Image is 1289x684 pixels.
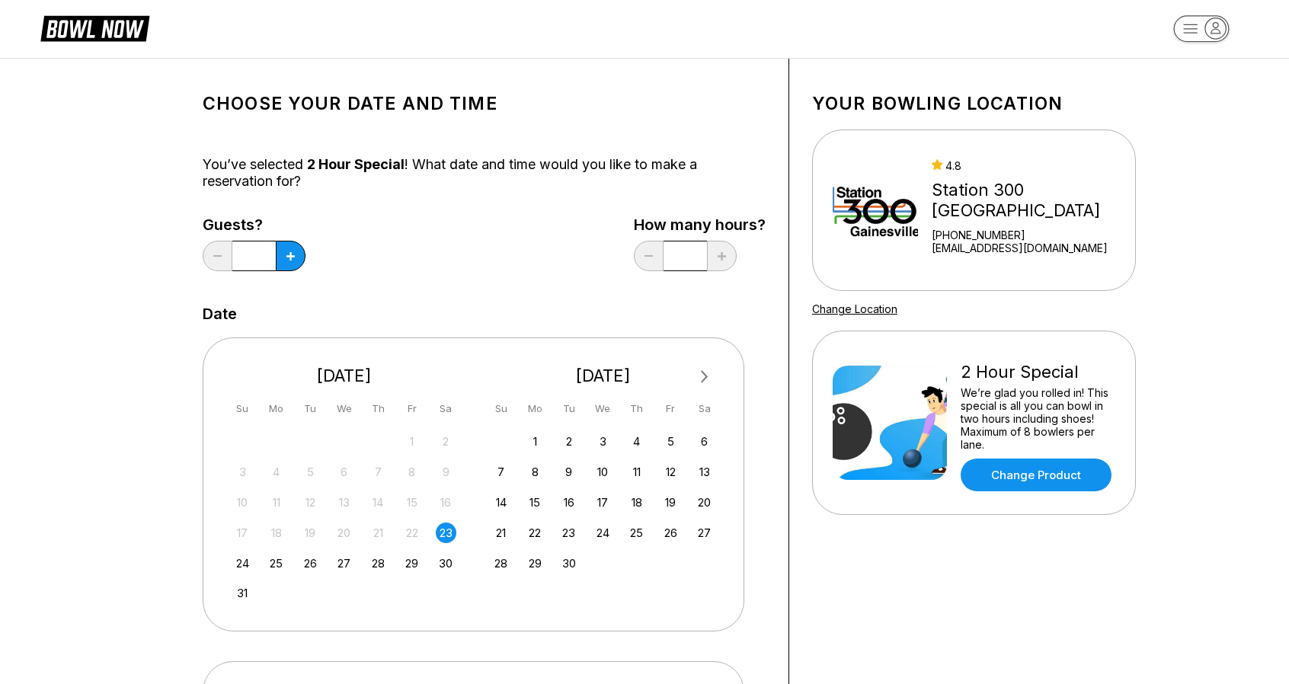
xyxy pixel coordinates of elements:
[334,492,354,513] div: Not available Wednesday, August 13th, 2025
[300,553,321,574] div: Choose Tuesday, August 26th, 2025
[558,523,579,543] div: Choose Tuesday, September 23rd, 2025
[401,523,422,543] div: Not available Friday, August 22nd, 2025
[300,398,321,419] div: Tu
[334,398,354,419] div: We
[961,386,1115,451] div: We’re glad you rolled in! This special is all you can bowl in two hours including shoes! Maximum ...
[334,553,354,574] div: Choose Wednesday, August 27th, 2025
[961,362,1115,382] div: 2 Hour Special
[266,462,286,482] div: Not available Monday, August 4th, 2025
[525,462,545,482] div: Choose Monday, September 8th, 2025
[525,523,545,543] div: Choose Monday, September 22nd, 2025
[812,93,1136,114] h1: Your bowling location
[833,366,947,480] img: 2 Hour Special
[436,462,456,482] div: Not available Saturday, August 9th, 2025
[266,553,286,574] div: Choose Monday, August 25th, 2025
[226,366,462,386] div: [DATE]
[932,241,1129,254] a: [EMAIL_ADDRESS][DOMAIN_NAME]
[401,492,422,513] div: Not available Friday, August 15th, 2025
[525,398,545,419] div: Mo
[436,492,456,513] div: Not available Saturday, August 16th, 2025
[660,462,681,482] div: Choose Friday, September 12th, 2025
[401,398,422,419] div: Fr
[368,523,389,543] div: Not available Thursday, August 21st, 2025
[558,431,579,452] div: Choose Tuesday, September 2nd, 2025
[368,462,389,482] div: Not available Thursday, August 7th, 2025
[368,553,389,574] div: Choose Thursday, August 28th, 2025
[932,159,1129,172] div: 4.8
[368,398,389,419] div: Th
[491,492,511,513] div: Choose Sunday, September 14th, 2025
[491,398,511,419] div: Su
[485,366,721,386] div: [DATE]
[300,462,321,482] div: Not available Tuesday, August 5th, 2025
[626,462,647,482] div: Choose Thursday, September 11th, 2025
[334,523,354,543] div: Not available Wednesday, August 20th, 2025
[436,431,456,452] div: Not available Saturday, August 2nd, 2025
[401,462,422,482] div: Not available Friday, August 8th, 2025
[660,492,681,513] div: Choose Friday, September 19th, 2025
[491,523,511,543] div: Choose Sunday, September 21st, 2025
[525,492,545,513] div: Choose Monday, September 15th, 2025
[300,523,321,543] div: Not available Tuesday, August 19th, 2025
[489,430,718,574] div: month 2025-09
[203,93,766,114] h1: Choose your Date and time
[307,156,405,172] span: 2 Hour Special
[203,216,305,233] label: Guests?
[660,398,681,419] div: Fr
[232,583,253,603] div: Choose Sunday, August 31st, 2025
[694,398,715,419] div: Sa
[593,523,613,543] div: Choose Wednesday, September 24th, 2025
[558,398,579,419] div: Tu
[593,492,613,513] div: Choose Wednesday, September 17th, 2025
[266,492,286,513] div: Not available Monday, August 11th, 2025
[694,462,715,482] div: Choose Saturday, September 13th, 2025
[961,459,1111,491] a: Change Product
[593,462,613,482] div: Choose Wednesday, September 10th, 2025
[833,153,918,267] img: Station 300 Gainesville
[232,553,253,574] div: Choose Sunday, August 24th, 2025
[932,180,1129,221] div: Station 300 [GEOGRAPHIC_DATA]
[491,462,511,482] div: Choose Sunday, September 7th, 2025
[525,553,545,574] div: Choose Monday, September 29th, 2025
[300,492,321,513] div: Not available Tuesday, August 12th, 2025
[558,553,579,574] div: Choose Tuesday, September 30th, 2025
[593,398,613,419] div: We
[812,302,897,315] a: Change Location
[368,492,389,513] div: Not available Thursday, August 14th, 2025
[692,365,717,389] button: Next Month
[558,462,579,482] div: Choose Tuesday, September 9th, 2025
[525,431,545,452] div: Choose Monday, September 1st, 2025
[401,431,422,452] div: Not available Friday, August 1st, 2025
[230,430,459,604] div: month 2025-08
[626,398,647,419] div: Th
[232,398,253,419] div: Su
[626,492,647,513] div: Choose Thursday, September 18th, 2025
[660,431,681,452] div: Choose Friday, September 5th, 2025
[626,431,647,452] div: Choose Thursday, September 4th, 2025
[232,492,253,513] div: Not available Sunday, August 10th, 2025
[436,523,456,543] div: Choose Saturday, August 23rd, 2025
[232,462,253,482] div: Not available Sunday, August 3rd, 2025
[401,553,422,574] div: Choose Friday, August 29th, 2025
[626,523,647,543] div: Choose Thursday, September 25th, 2025
[266,523,286,543] div: Not available Monday, August 18th, 2025
[694,492,715,513] div: Choose Saturday, September 20th, 2025
[266,398,286,419] div: Mo
[634,216,766,233] label: How many hours?
[436,553,456,574] div: Choose Saturday, August 30th, 2025
[593,431,613,452] div: Choose Wednesday, September 3rd, 2025
[558,492,579,513] div: Choose Tuesday, September 16th, 2025
[232,523,253,543] div: Not available Sunday, August 17th, 2025
[203,156,766,190] div: You’ve selected ! What date and time would you like to make a reservation for?
[203,305,237,322] label: Date
[694,431,715,452] div: Choose Saturday, September 6th, 2025
[694,523,715,543] div: Choose Saturday, September 27th, 2025
[491,553,511,574] div: Choose Sunday, September 28th, 2025
[932,229,1129,241] div: [PHONE_NUMBER]
[436,398,456,419] div: Sa
[334,462,354,482] div: Not available Wednesday, August 6th, 2025
[660,523,681,543] div: Choose Friday, September 26th, 2025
